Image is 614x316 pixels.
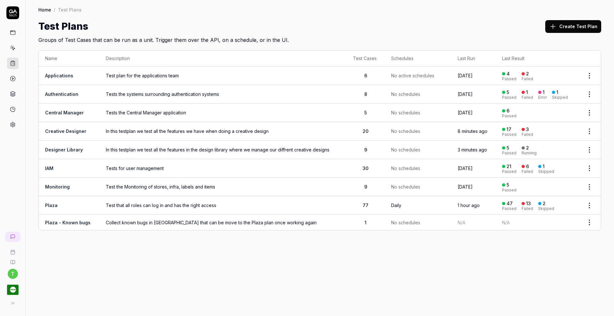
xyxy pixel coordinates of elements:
[347,50,385,66] th: Test Cases
[106,72,340,79] span: Test plan for the applications team
[99,50,346,66] th: Description
[365,220,366,225] span: 1
[458,220,465,225] span: N/A
[391,165,420,172] span: No schedules
[507,89,509,95] div: 5
[391,109,420,116] span: No schedules
[458,166,473,171] time: [DATE]
[3,244,23,255] a: Book a call with us
[556,89,558,95] div: 1
[526,89,528,95] div: 1
[363,128,368,134] span: 20
[364,73,367,78] span: 6
[502,133,516,136] div: Passed
[45,166,53,171] a: IAM
[543,201,546,206] div: 2
[3,279,23,297] button: Pricer.com Logo
[507,71,510,77] div: 4
[106,91,340,97] span: Tests the systems surrounding authentication systems
[526,71,529,77] div: 2
[45,91,78,97] a: Authentication
[545,20,601,33] button: Create Test Plan
[502,207,516,211] div: Passed
[502,170,516,173] div: Passed
[507,201,513,206] div: 47
[458,128,487,134] time: 8 minutes ago
[38,6,51,13] a: Home
[106,109,340,116] span: Tests the Central Manager application
[363,203,368,208] span: 77
[538,170,554,173] div: Skipped
[502,114,516,118] div: Passed
[526,145,529,151] div: 2
[45,184,70,189] a: Monitoring
[391,146,420,153] span: No schedules
[458,91,473,97] time: [DATE]
[451,50,496,66] th: Last Run
[106,219,340,226] span: Collect known bugs in [GEOGRAPHIC_DATA] that can be move to the Plaza plan once working again
[538,96,547,99] div: Error
[507,127,511,132] div: 17
[391,128,420,135] span: No schedules
[45,203,58,208] a: Plaza
[458,73,473,78] time: [DATE]
[458,110,473,115] time: [DATE]
[38,34,601,44] h2: Groups of Test Cases that can be run as a unit. Trigger them over the API, on a schedule, or in t...
[522,77,533,81] div: Failed
[58,6,82,13] div: Test Plans
[385,50,451,66] th: Schedules
[502,96,516,99] div: Passed
[3,255,23,265] a: Documentation
[45,147,83,152] a: Designer Library
[543,164,545,169] div: 1
[54,6,55,13] div: /
[391,183,420,190] span: No schedules
[45,220,91,225] a: Plaza - Known bugs
[5,232,20,242] a: New conversation
[502,188,516,192] div: Passed
[391,202,401,209] div: Daily
[526,164,529,169] div: 6
[552,96,568,99] div: Skipped
[543,89,545,95] div: 1
[526,127,529,132] div: 3
[106,146,340,153] span: In this testplan we test all the features in the design library where we manage our diffrent crea...
[364,184,367,189] span: 9
[106,202,340,209] span: Test that all roles can log in and has the right access
[391,91,420,97] span: No schedules
[538,207,554,211] div: Skipped
[522,170,533,173] div: Failed
[458,147,487,152] time: 3 minutes ago
[391,219,420,226] span: No schedules
[507,145,509,151] div: 5
[364,91,367,97] span: 8
[496,50,578,66] th: Last Result
[364,147,367,152] span: 9
[45,110,84,115] a: Central Manager
[502,151,516,155] div: Passed
[106,128,340,135] span: In this testplan we test all the features we have when doing a creative design
[364,110,367,115] span: 5
[106,183,340,190] span: Test the Monitoring of stores, infra, labels and items
[45,128,86,134] a: Creative Designer
[38,19,88,34] h1: Test Plans
[106,165,340,172] span: Tests for user management
[522,133,533,136] div: Failed
[458,184,473,189] time: [DATE]
[526,201,531,206] div: 13
[391,72,434,79] span: No active schedules
[45,73,73,78] a: Applications
[363,166,368,171] span: 30
[502,220,510,225] span: N/A
[507,164,511,169] div: 21
[8,269,18,279] button: t
[522,207,533,211] div: Failed
[39,50,99,66] th: Name
[522,151,537,155] div: Running
[458,203,480,208] time: 1 hour ago
[502,77,516,81] div: Passed
[7,284,19,296] img: Pricer.com Logo
[507,108,509,114] div: 6
[522,96,533,99] div: Failed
